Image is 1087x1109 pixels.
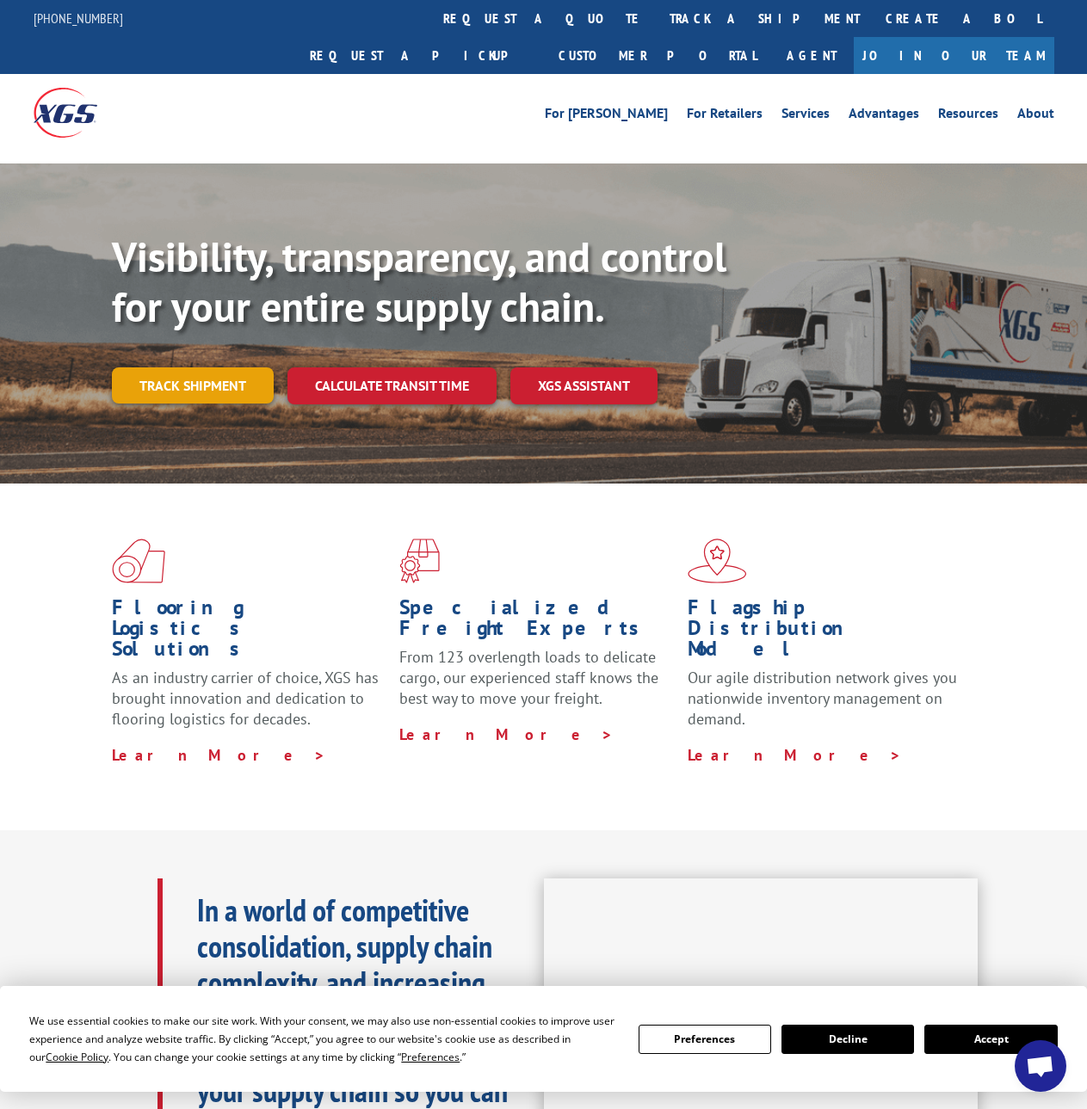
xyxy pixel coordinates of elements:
button: Decline [781,1025,914,1054]
h1: Flooring Logistics Solutions [112,597,386,668]
p: From 123 overlength loads to delicate cargo, our experienced staff knows the best way to move you... [399,647,674,724]
a: About [1017,107,1054,126]
span: Cookie Policy [46,1050,108,1064]
span: As an industry carrier of choice, XGS has brought innovation and dedication to flooring logistics... [112,668,379,729]
a: Learn More > [112,745,326,765]
button: Preferences [639,1025,771,1054]
img: xgs-icon-flagship-distribution-model-red [688,539,747,583]
span: Preferences [401,1050,460,1064]
h1: Specialized Freight Experts [399,597,674,647]
a: For [PERSON_NAME] [545,107,668,126]
a: Calculate transit time [287,367,497,404]
a: Open chat [1015,1040,1066,1092]
img: xgs-icon-focused-on-flooring-red [399,539,440,583]
span: Our agile distribution network gives you nationwide inventory management on demand. [688,668,957,729]
a: Agent [769,37,854,74]
a: XGS ASSISTANT [510,367,658,404]
button: Accept [924,1025,1057,1054]
a: Resources [938,107,998,126]
h1: Flagship Distribution Model [688,597,962,668]
img: xgs-icon-total-supply-chain-intelligence-red [112,539,165,583]
a: [PHONE_NUMBER] [34,9,123,27]
a: For Retailers [687,107,763,126]
a: Learn More > [399,724,614,744]
a: Request a pickup [297,37,546,74]
a: Advantages [849,107,919,126]
a: Services [781,107,830,126]
a: Track shipment [112,367,274,404]
div: We use essential cookies to make our site work. With your consent, we may also use non-essential ... [29,1012,617,1066]
b: Visibility, transparency, and control for your entire supply chain. [112,230,726,333]
a: Join Our Team [854,37,1054,74]
a: Learn More > [688,745,902,765]
a: Customer Portal [546,37,769,74]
